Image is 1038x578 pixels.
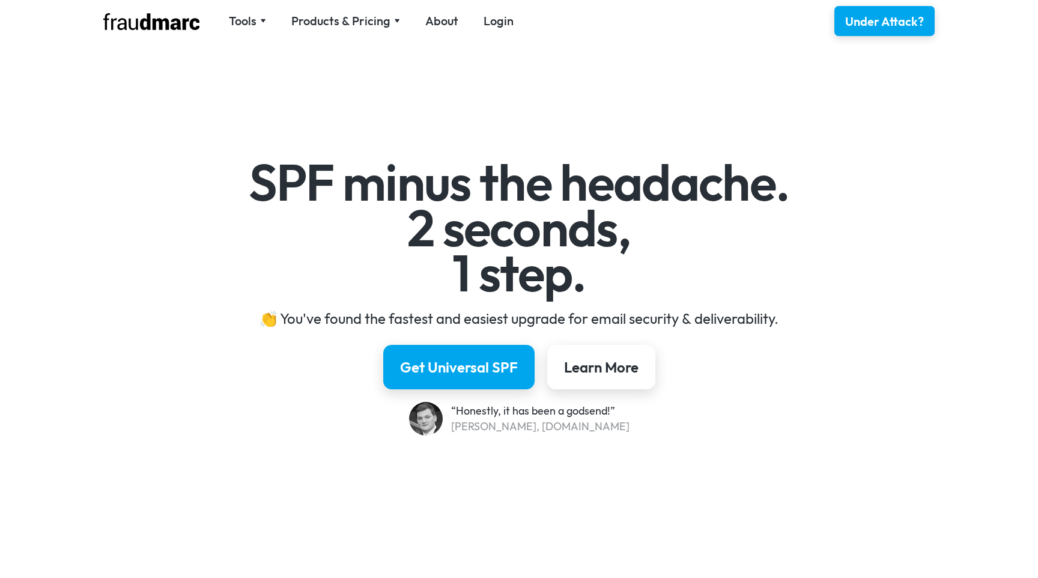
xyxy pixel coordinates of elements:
[425,13,458,29] a: About
[845,13,924,30] div: Under Attack?
[291,13,390,29] div: Products & Pricing
[451,419,630,434] div: [PERSON_NAME], [DOMAIN_NAME]
[400,357,518,377] div: Get Universal SPF
[484,13,514,29] a: Login
[383,345,535,389] a: Get Universal SPF
[229,13,256,29] div: Tools
[834,6,935,36] a: Under Attack?
[291,13,400,29] div: Products & Pricing
[171,160,868,296] h1: SPF minus the headache. 2 seconds, 1 step.
[547,345,655,389] a: Learn More
[451,403,630,419] div: “Honestly, it has been a godsend!”
[564,357,639,377] div: Learn More
[171,309,868,328] div: 👏 You've found the fastest and easiest upgrade for email security & deliverability.
[229,13,266,29] div: Tools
